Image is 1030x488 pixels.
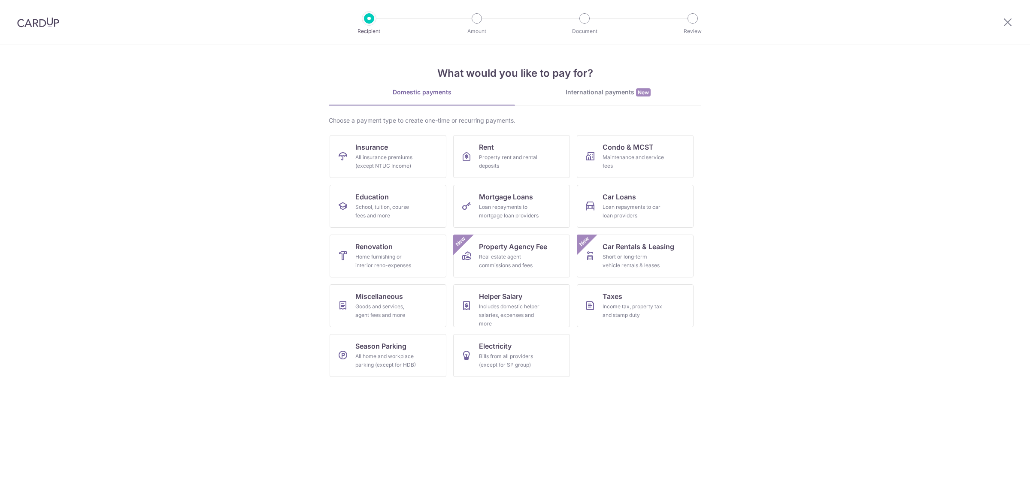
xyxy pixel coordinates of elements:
[355,192,389,202] span: Education
[603,203,664,220] div: Loan repayments to car loan providers
[479,153,541,170] div: Property rent and rental deposits
[355,302,417,319] div: Goods and services, agent fees and more
[603,192,636,202] span: Car Loans
[330,284,446,327] a: MiscellaneousGoods and services, agent fees and more
[330,334,446,377] a: Season ParkingAll home and workplace parking (except for HDB)
[453,235,570,277] a: Property Agency FeeReal estate agent commissions and feesNew
[479,142,494,152] span: Rent
[453,334,570,377] a: ElectricityBills from all providers (except for SP group)
[553,27,616,36] p: Document
[355,291,403,301] span: Miscellaneous
[355,241,393,252] span: Renovation
[355,142,388,152] span: Insurance
[603,302,664,319] div: Income tax, property tax and stamp duty
[603,241,674,252] span: Car Rentals & Leasing
[355,203,417,220] div: School, tuition, course fees and more
[454,235,468,249] span: New
[479,241,547,252] span: Property Agency Fee
[603,291,622,301] span: Taxes
[330,235,446,277] a: RenovationHome furnishing or interior reno-expenses
[603,153,664,170] div: Maintenance and service fees
[453,185,570,228] a: Mortgage LoansLoan repayments to mortgage loan providers
[445,27,509,36] p: Amount
[603,253,664,270] div: Short or long‑term vehicle rentals & leases
[577,284,694,327] a: TaxesIncome tax, property tax and stamp duty
[636,88,651,96] span: New
[479,302,541,328] div: Includes domestic helper salaries, expenses and more
[355,341,406,351] span: Season Parking
[479,341,512,351] span: Electricity
[329,116,701,125] div: Choose a payment type to create one-time or recurring payments.
[479,192,533,202] span: Mortgage Loans
[515,88,701,97] div: International payments
[453,284,570,327] a: Helper SalaryIncludes domestic helper salaries, expenses and more
[330,135,446,178] a: InsuranceAll insurance premiums (except NTUC Income)
[479,203,541,220] div: Loan repayments to mortgage loan providers
[661,27,724,36] p: Review
[453,135,570,178] a: RentProperty rent and rental deposits
[329,88,515,96] div: Domestic payments
[577,235,591,249] span: New
[479,253,541,270] div: Real estate agent commissions and fees
[603,142,654,152] span: Condo & MCST
[479,291,522,301] span: Helper Salary
[337,27,401,36] p: Recipient
[577,185,694,228] a: Car LoansLoan repayments to car loan providers
[355,153,417,170] div: All insurance premiums (except NTUC Income)
[355,352,417,369] div: All home and workplace parking (except for HDB)
[577,235,694,277] a: Car Rentals & LeasingShort or long‑term vehicle rentals & leasesNew
[479,352,541,369] div: Bills from all providers (except for SP group)
[329,66,701,81] h4: What would you like to pay for?
[577,135,694,178] a: Condo & MCSTMaintenance and service fees
[17,17,59,27] img: CardUp
[330,185,446,228] a: EducationSchool, tuition, course fees and more
[355,253,417,270] div: Home furnishing or interior reno-expenses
